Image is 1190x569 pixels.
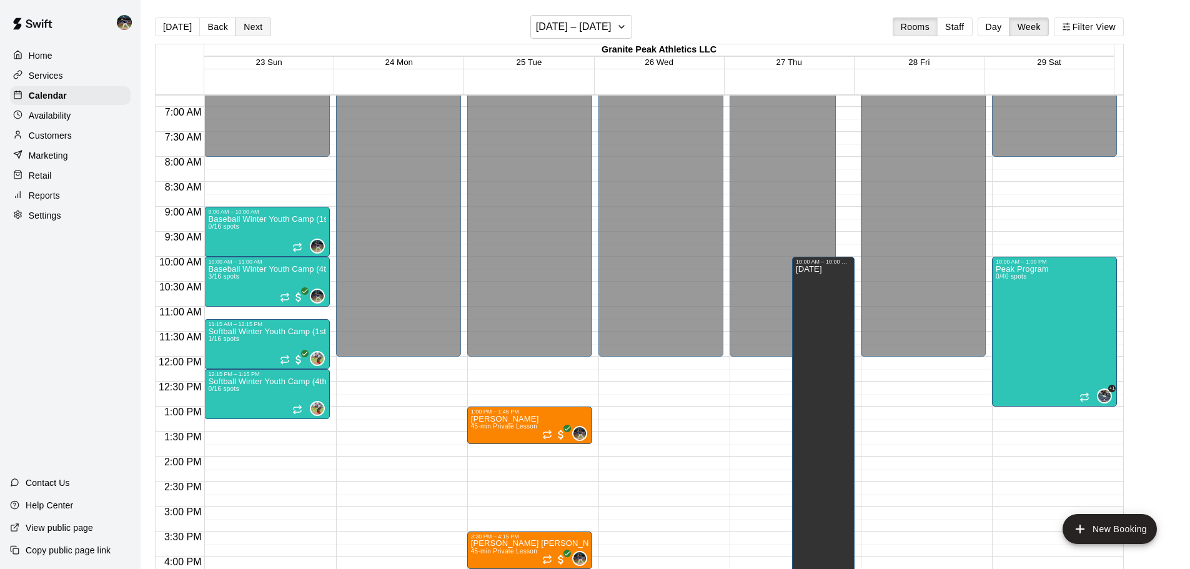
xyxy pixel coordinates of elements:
[29,189,60,202] p: Reports
[996,259,1113,265] div: 10:00 AM – 1:00 PM
[161,507,205,517] span: 3:00 PM
[204,319,329,369] div: 11:15 AM – 12:15 PM: Softball Winter Youth Camp (1st - 3rd Grade)
[310,289,325,304] div: Nolan Gilbert
[311,290,324,302] img: Nolan Gilbert
[208,273,239,280] span: 3/16 spots filled
[155,17,200,36] button: [DATE]
[542,555,552,565] span: Recurring event
[162,207,205,217] span: 9:00 AM
[310,351,325,366] div: Casey Peck
[1063,514,1157,544] button: add
[10,46,131,65] a: Home
[315,239,325,254] span: Nolan Gilbert
[530,15,632,39] button: [DATE] – [DATE]
[29,129,72,142] p: Customers
[315,351,325,366] span: Casey Peck
[893,17,938,36] button: Rooms
[29,169,52,182] p: Retail
[280,355,290,365] span: Recurring event
[776,57,802,67] button: 27 Thu
[10,186,131,205] a: Reports
[310,239,325,254] div: Nolan Gilbert
[162,107,205,117] span: 7:00 AM
[536,18,612,36] h6: [DATE] – [DATE]
[208,321,325,327] div: 11:15 AM – 12:15 PM
[117,15,132,30] img: Nolan Gilbert
[162,232,205,242] span: 9:30 AM
[280,292,290,302] span: Recurring event
[204,44,1114,56] div: Granite Peak Athletics LLC
[156,257,205,267] span: 10:00 AM
[292,291,305,304] span: All customers have paid
[161,457,205,467] span: 2:00 PM
[577,551,587,566] span: Nolan Gilbert
[315,401,325,416] span: Casey Peck
[29,209,61,222] p: Settings
[10,86,131,105] a: Calendar
[161,482,205,492] span: 2:30 PM
[10,206,131,225] a: Settings
[26,499,73,512] p: Help Center
[161,432,205,442] span: 1:30 PM
[236,17,270,36] button: Next
[517,57,542,67] span: 25 Tue
[114,10,141,35] div: Nolan Gilbert
[311,402,324,415] img: Casey Peck
[161,407,205,417] span: 1:00 PM
[204,207,329,257] div: 9:00 AM – 10:00 AM: Baseball Winter Youth Camp (1st - 3rd Grade)
[471,533,588,540] div: 3:30 PM – 4:15 PM
[29,109,71,122] p: Availability
[162,157,205,167] span: 8:00 AM
[208,223,239,230] span: 0/16 spots filled
[1108,385,1116,392] span: +1
[471,548,538,555] span: 45-min Private Lesson
[573,552,586,565] img: Nolan Gilbert
[311,240,324,252] img: Nolan Gilbert
[29,89,67,102] p: Calendar
[10,146,131,165] a: Marketing
[1102,388,1112,403] span: Cy Miller & 1 other
[208,209,325,215] div: 9:00 AM – 10:00 AM
[256,57,282,67] button: 23 Sun
[26,544,111,557] p: Copy public page link
[467,532,592,569] div: 3:30 PM – 4:15 PM: Deagan Solan
[645,57,673,67] button: 26 Wed
[10,66,131,85] div: Services
[572,426,587,441] div: Nolan Gilbert
[162,182,205,192] span: 8:30 AM
[555,553,567,566] span: All customers have paid
[29,69,63,82] p: Services
[315,289,325,304] span: Nolan Gilbert
[992,257,1117,407] div: 10:00 AM – 1:00 PM: Peak Program
[208,259,325,265] div: 10:00 AM – 11:00 AM
[156,357,204,367] span: 12:00 PM
[156,282,205,292] span: 10:30 AM
[385,57,413,67] button: 24 Mon
[1037,57,1061,67] span: 29 Sat
[204,369,329,419] div: 12:15 PM – 1:15 PM: Softball Winter Youth Camp (4th - 7th Grade)
[208,385,239,392] span: 0/16 spots filled
[555,428,567,441] span: All customers have paid
[208,335,239,342] span: 1/16 spots filled
[908,57,930,67] span: 28 Fri
[796,259,851,265] div: 10:00 AM – 10:00 PM
[156,307,205,317] span: 11:00 AM
[1098,390,1111,402] img: Cy Miller
[467,407,592,444] div: 1:00 PM – 1:45 PM: Brady Perlinski
[978,17,1010,36] button: Day
[937,17,973,36] button: Staff
[26,522,93,534] p: View public page
[208,371,325,377] div: 12:15 PM – 1:15 PM
[156,332,205,342] span: 11:30 AM
[10,166,131,185] a: Retail
[10,126,131,145] a: Customers
[310,401,325,416] div: Casey Peck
